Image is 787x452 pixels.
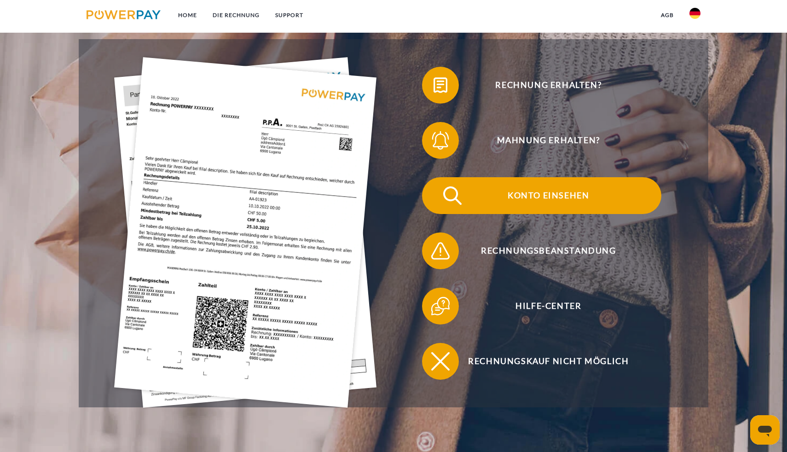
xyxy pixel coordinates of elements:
[422,122,661,159] button: Mahnung erhalten?
[429,129,452,152] img: qb_bell.svg
[422,232,661,269] button: Rechnungsbeanstandung
[750,415,780,445] iframe: Schaltfläche zum Öffnen des Messaging-Fensters
[422,177,661,214] button: Konto einsehen
[436,343,661,380] span: Rechnungskauf nicht möglich
[436,67,661,104] span: Rechnung erhalten?
[436,232,661,269] span: Rechnungsbeanstandung
[87,10,161,19] img: logo-powerpay.svg
[267,7,311,23] a: SUPPORT
[653,7,682,23] a: agb
[436,177,661,214] span: Konto einsehen
[422,288,661,325] button: Hilfe-Center
[429,350,452,373] img: qb_close.svg
[170,7,205,23] a: Home
[205,7,267,23] a: DIE RECHNUNG
[436,288,661,325] span: Hilfe-Center
[422,67,661,104] button: Rechnung erhalten?
[422,343,661,380] button: Rechnungskauf nicht möglich
[436,122,661,159] span: Mahnung erhalten?
[429,295,452,318] img: qb_help.svg
[114,57,376,408] img: single_invoice_powerpay_de.jpg
[441,184,464,207] img: qb_search.svg
[429,74,452,97] img: qb_bill.svg
[429,239,452,262] img: qb_warning.svg
[689,8,700,19] img: de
